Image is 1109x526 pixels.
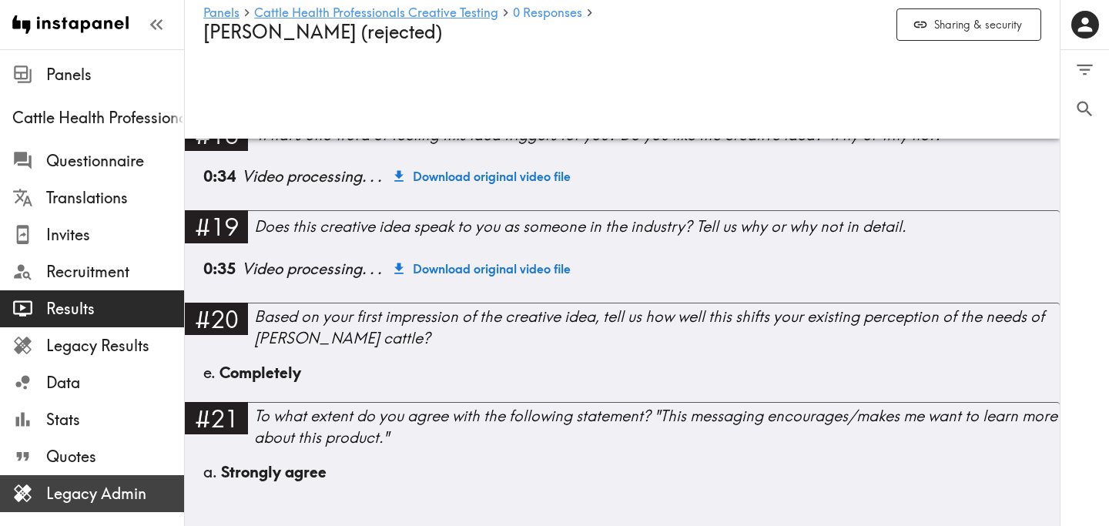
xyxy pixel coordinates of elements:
[46,372,184,394] span: Data
[1060,50,1109,89] button: Filter Responses
[185,402,1060,461] a: #21To what extent do you agree with the following statement? "This messaging encourages/makes me ...
[46,446,184,467] span: Quotes
[370,166,374,186] span: .
[362,166,367,186] span: .
[254,6,498,21] a: Cattle Health Professionals Creative Testing
[46,261,184,283] span: Recruitment
[185,210,248,243] div: #19
[185,303,1060,362] a: #20Based on your first impression of the creative idea, tell us how well this shifts your existin...
[46,298,184,320] span: Results
[185,402,248,434] div: #21
[203,258,236,280] div: 0:35
[254,216,1060,237] div: Does this creative idea speak to you as someone in the industry? Tell us why or why not in detail.
[185,210,1060,253] a: #19Does this creative idea speak to you as someone in the industry? Tell us why or why not in det...
[203,20,442,43] span: [PERSON_NAME] (rejected)
[1074,99,1095,119] span: Search
[242,166,382,187] div: Video processing
[203,166,236,187] div: 0:34
[388,253,577,284] a: Download original video file
[46,150,184,172] span: Questionnaire
[370,259,374,278] span: .
[203,362,1041,384] div: e.
[185,303,248,335] div: #20
[203,6,240,21] a: Panels
[362,259,367,278] span: .
[46,483,184,504] span: Legacy Admin
[219,363,301,382] span: Completely
[203,461,1041,483] div: a.
[1074,59,1095,80] span: Filter Responses
[377,166,382,186] span: .
[1060,89,1109,129] button: Search
[377,259,382,278] span: .
[185,119,1060,161] a: #18What's one word or feeling this idea triggers for you? Do you like the creative idea? Why or w...
[254,306,1060,349] div: Based on your first impression of the creative idea, tell us how well this shifts your existing p...
[46,335,184,357] span: Legacy Results
[242,258,382,280] div: Video processing
[46,409,184,431] span: Stats
[896,8,1041,42] button: Sharing & security
[46,187,184,209] span: Translations
[388,161,577,192] a: Download original video file
[12,107,184,129] span: Cattle Health Professionals Creative Testing
[221,462,327,481] span: Strongly agree
[513,6,582,21] a: 0 Responses
[254,405,1060,448] div: To what extent do you agree with the following statement? "This messaging encourages/makes me wan...
[513,6,582,18] span: 0 Responses
[46,224,184,246] span: Invites
[46,64,184,85] span: Panels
